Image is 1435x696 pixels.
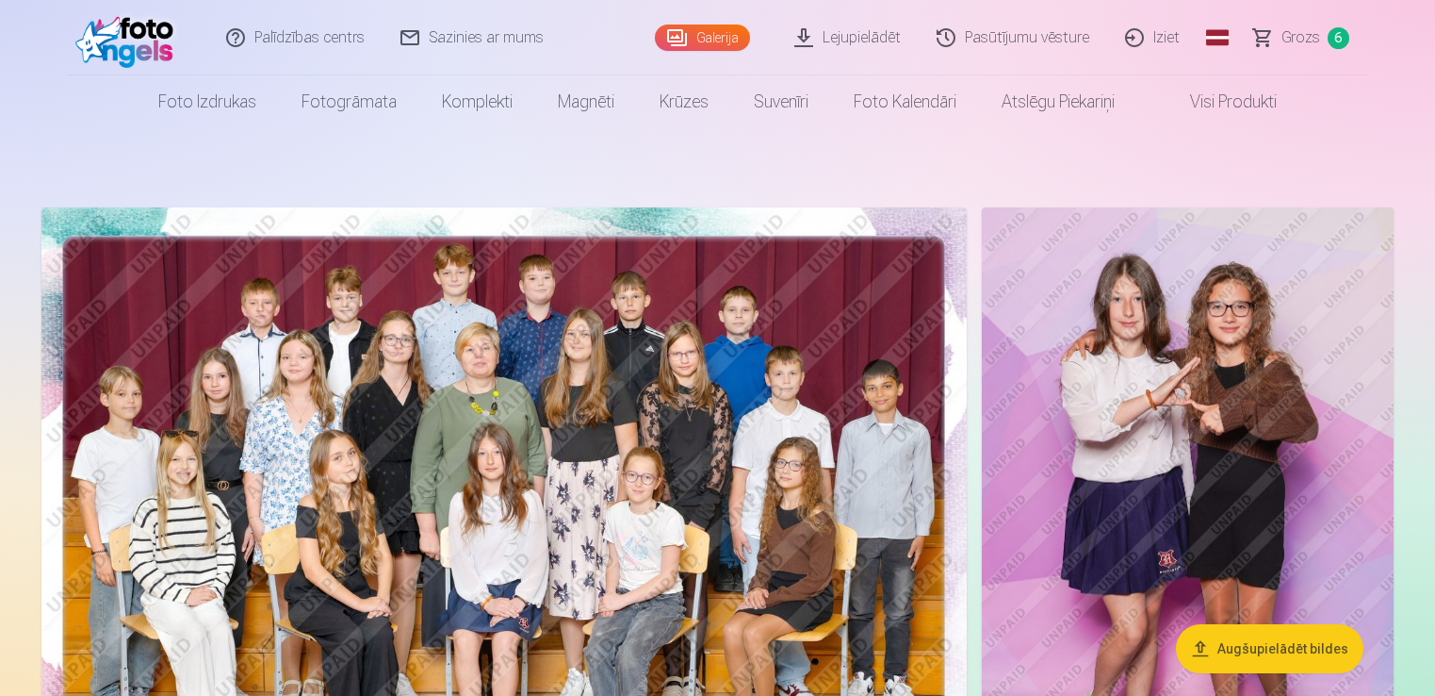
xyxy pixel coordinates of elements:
button: Augšupielādēt bildes [1176,624,1363,673]
a: Fotogrāmata [279,75,419,128]
img: /fa1 [75,8,184,68]
a: Foto izdrukas [136,75,279,128]
span: Grozs [1281,26,1320,49]
a: Suvenīri [731,75,831,128]
a: Galerija [655,25,750,51]
a: Krūzes [637,75,731,128]
a: Visi produkti [1137,75,1299,128]
a: Komplekti [419,75,535,128]
a: Magnēti [535,75,637,128]
a: Foto kalendāri [831,75,979,128]
a: Atslēgu piekariņi [979,75,1137,128]
span: 6 [1328,27,1349,49]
